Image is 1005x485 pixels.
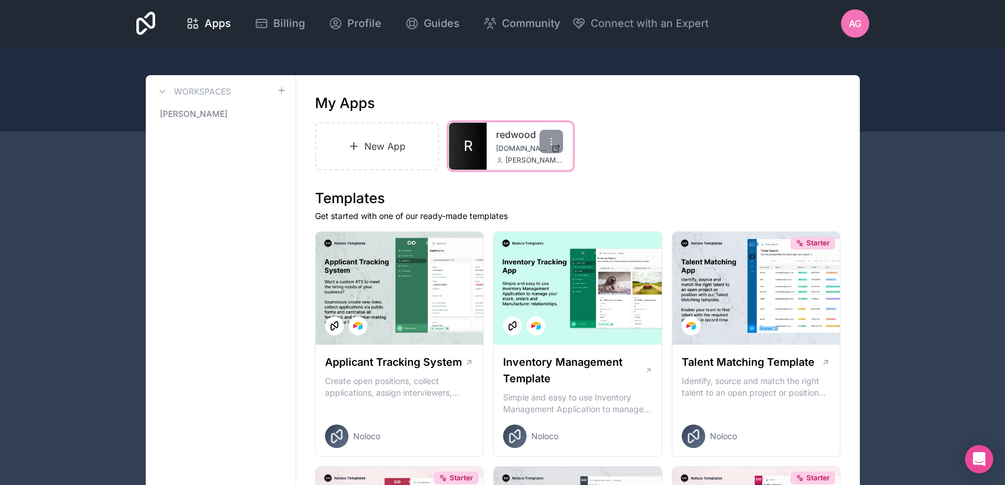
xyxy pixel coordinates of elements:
h1: My Apps [315,94,375,113]
a: Profile [319,11,391,36]
span: Noloco [353,430,380,442]
span: Apps [205,15,231,32]
a: New App [315,122,440,170]
span: Noloco [531,430,558,442]
p: Identify, source and match the right talent to an open project or position with our Talent Matchi... [682,375,831,399]
img: Airtable Logo [686,321,696,331]
div: Open Intercom Messenger [965,445,993,473]
p: Simple and easy to use Inventory Management Application to manage your stock, orders and Manufact... [503,392,652,415]
a: Workspaces [155,85,231,99]
span: Billing [273,15,305,32]
p: Get started with one of our ready-made templates [315,210,841,222]
h3: Workspaces [174,86,231,97]
a: Billing [245,11,314,36]
span: [PERSON_NAME] [160,108,227,120]
span: [PERSON_NAME][EMAIL_ADDRESS][PERSON_NAME][DOMAIN_NAME] [505,156,563,165]
img: Airtable Logo [531,321,541,331]
a: Community [474,11,569,36]
span: Community [502,15,560,32]
span: Guides [424,15,460,32]
span: Profile [347,15,381,32]
span: Starter [450,473,473,483]
span: Connect with an Expert [591,15,709,32]
button: Connect with an Expert [572,15,709,32]
h1: Inventory Management Template [503,354,644,387]
span: [DOMAIN_NAME] [496,144,547,153]
h1: Templates [315,189,841,208]
a: Guides [396,11,469,36]
span: AG [849,16,862,31]
a: Apps [176,11,240,36]
a: [PERSON_NAME] [155,103,286,124]
span: Starter [806,238,830,248]
h1: Applicant Tracking System [325,354,462,371]
a: redwood [496,127,563,142]
a: [DOMAIN_NAME] [496,144,563,153]
h1: Talent Matching Template [682,354,815,371]
p: Create open positions, collect applications, assign interviewers, centralise candidate feedback a... [325,375,474,399]
span: R [464,137,473,156]
img: Airtable Logo [353,321,363,331]
span: Starter [806,473,830,483]
span: Noloco [710,430,737,442]
a: R [449,123,487,170]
